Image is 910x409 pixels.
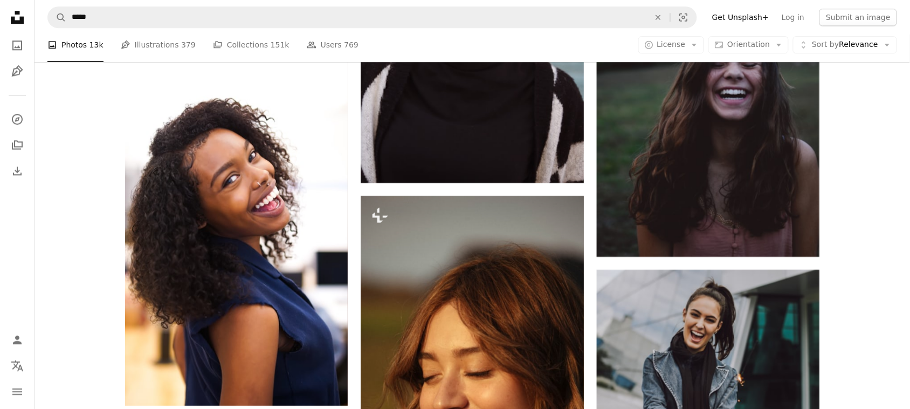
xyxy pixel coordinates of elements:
a: Home — Unsplash [6,6,28,30]
a: Download History [6,160,28,182]
a: Log in / Sign up [6,329,28,351]
button: License [638,37,705,54]
button: Sort byRelevance [793,37,897,54]
span: 769 [344,39,359,51]
a: woman wearing gray denim jacket and black scarf [597,339,819,349]
button: Language [6,355,28,377]
a: a woman with her eyes closed [361,358,583,367]
a: Collections [6,134,28,156]
span: 379 [181,39,196,51]
button: Clear [646,7,670,28]
span: Sort by [812,40,839,49]
form: Find visuals sitewide [47,6,697,28]
a: Illustrations 379 [121,28,196,63]
a: Explore [6,108,28,130]
span: Orientation [727,40,770,49]
a: Users 769 [307,28,359,63]
span: License [657,40,686,49]
button: Visual search [671,7,697,28]
a: woman looking back while smiling [125,224,348,234]
button: Search Unsplash [48,7,66,28]
img: woman looking back while smiling [125,53,348,406]
button: Orientation [708,37,789,54]
span: 151k [271,39,289,51]
span: Relevance [812,40,878,51]
button: Menu [6,381,28,403]
a: Collections 151k [213,28,289,63]
a: smiling woman [597,84,819,94]
a: Photos [6,35,28,56]
a: Log in [775,9,811,26]
a: Get Unsplash+ [706,9,775,26]
a: Illustrations [6,60,28,82]
button: Submit an image [819,9,897,26]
